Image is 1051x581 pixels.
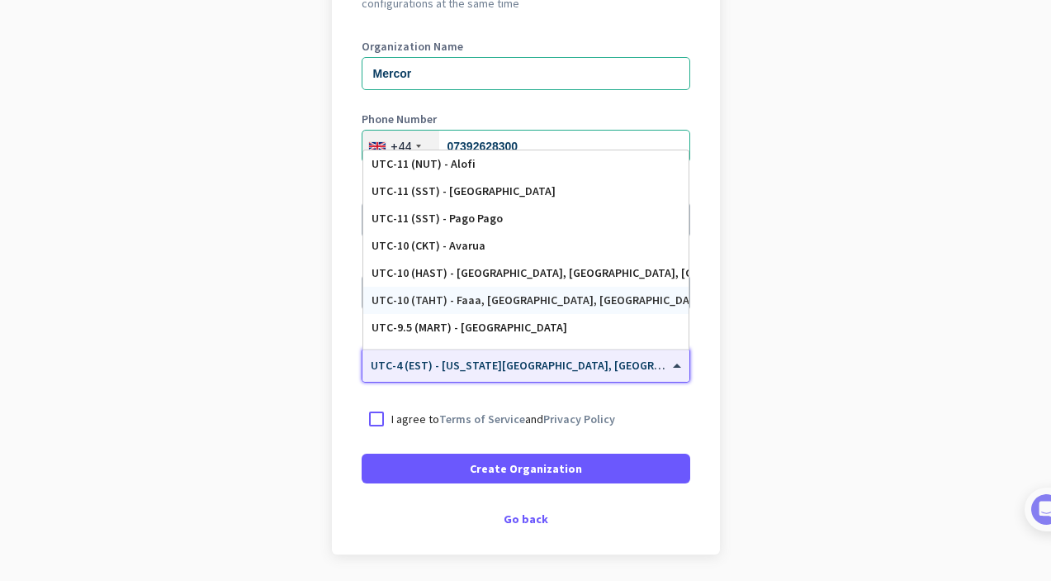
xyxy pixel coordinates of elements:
[363,150,689,349] div: Options List
[362,40,690,52] label: Organization Name
[372,348,680,362] div: UTC-9 (GAMT) - [GEOGRAPHIC_DATA]
[391,138,411,155] div: +44
[372,239,680,253] div: UTC-10 (CKT) - Avarua
[372,157,680,171] div: UTC-11 (NUT) - Alofi
[439,412,525,426] a: Terms of Service
[362,259,690,270] label: Organization Size (Optional)
[543,412,615,426] a: Privacy Policy
[391,411,615,427] p: I agree to and
[362,513,690,525] div: Go back
[372,266,680,280] div: UTC-10 (HAST) - [GEOGRAPHIC_DATA], [GEOGRAPHIC_DATA], [GEOGRAPHIC_DATA], [GEOGRAPHIC_DATA]
[372,184,680,198] div: UTC-11 (SST) - [GEOGRAPHIC_DATA]
[470,460,582,477] span: Create Organization
[362,454,690,483] button: Create Organization
[362,130,690,163] input: 121 234 5678
[372,212,680,226] div: UTC-11 (SST) - Pago Pago
[372,293,680,307] div: UTC-10 (TAHT) - Faaa, [GEOGRAPHIC_DATA], [GEOGRAPHIC_DATA]
[362,186,482,198] label: Organization language
[362,113,690,125] label: Phone Number
[362,57,690,90] input: What is the name of your organization?
[362,331,690,343] label: Organization Time Zone
[372,321,680,335] div: UTC-9.5 (MART) - [GEOGRAPHIC_DATA]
